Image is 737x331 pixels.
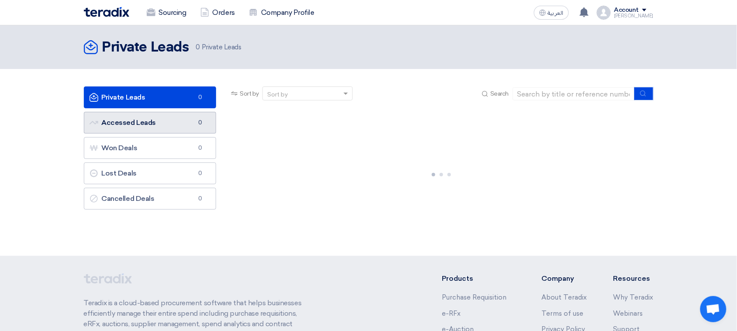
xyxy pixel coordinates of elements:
img: Teradix logo [84,7,129,17]
a: Why Teradix [613,293,654,301]
a: Accessed Leads0 [84,112,217,134]
span: 0 [196,43,200,51]
span: Search [490,89,509,98]
span: Private Leads [196,42,241,52]
a: Purchase Requisition [442,293,506,301]
a: Webinars [613,310,643,317]
a: Cancelled Deals0 [84,188,217,210]
li: Resources [613,273,654,284]
a: Private Leads0 [84,86,217,108]
span: 0 [195,169,205,178]
li: Company [542,273,587,284]
a: Won Deals0 [84,137,217,159]
span: 0 [195,118,205,127]
span: 0 [195,93,205,102]
div: [PERSON_NAME] [614,14,654,18]
span: العربية [548,10,564,16]
a: Company Profile [242,3,321,22]
span: 0 [195,144,205,152]
a: Sourcing [140,3,193,22]
a: About Teradix [542,293,587,301]
div: Account [614,7,639,14]
a: Orders [193,3,242,22]
a: Open chat [700,296,727,322]
a: e-RFx [442,310,461,317]
div: Sort by [267,90,288,99]
input: Search by title or reference number [513,87,635,100]
img: profile_test.png [597,6,611,20]
button: العربية [534,6,569,20]
h2: Private Leads [102,39,189,56]
span: Sort by [240,89,259,98]
a: Terms of use [542,310,584,317]
li: Products [442,273,516,284]
span: 0 [195,194,205,203]
a: Lost Deals0 [84,162,217,184]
